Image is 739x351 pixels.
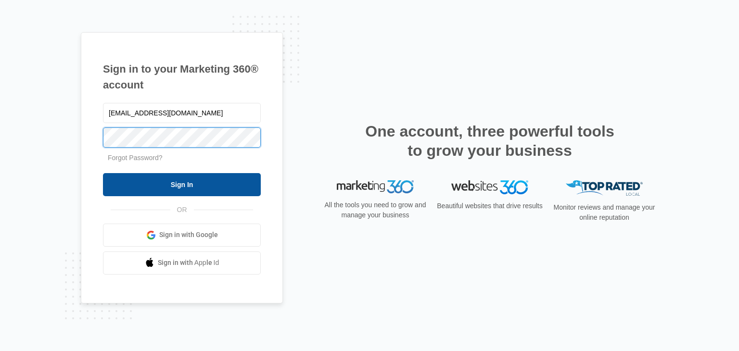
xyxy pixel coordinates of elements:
[362,122,617,160] h2: One account, three powerful tools to grow your business
[337,180,414,194] img: Marketing 360
[321,200,429,220] p: All the tools you need to grow and manage your business
[158,258,219,268] span: Sign in with Apple Id
[170,205,194,215] span: OR
[103,61,261,93] h1: Sign in to your Marketing 360® account
[103,173,261,196] input: Sign In
[451,180,528,194] img: Websites 360
[103,103,261,123] input: Email
[103,224,261,247] a: Sign in with Google
[566,180,643,196] img: Top Rated Local
[436,201,544,211] p: Beautiful websites that drive results
[159,230,218,240] span: Sign in with Google
[550,202,658,223] p: Monitor reviews and manage your online reputation
[103,251,261,275] a: Sign in with Apple Id
[108,154,163,162] a: Forgot Password?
